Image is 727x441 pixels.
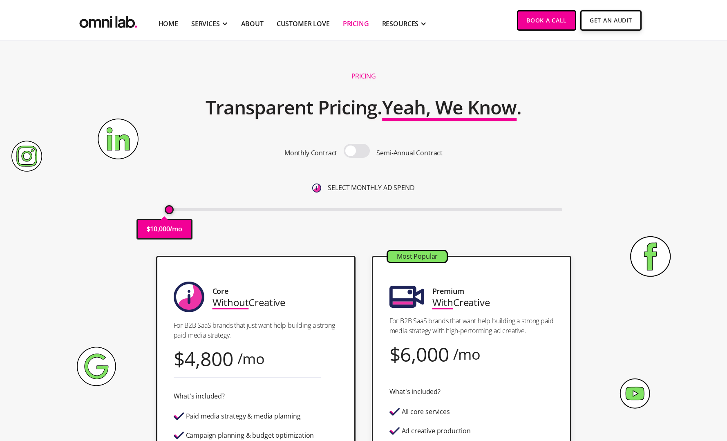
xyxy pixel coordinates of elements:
div: /mo [237,353,265,364]
div: 6,000 [400,349,449,360]
p: SELECT MONTHLY AD SPEND [328,182,414,193]
a: Pricing [343,19,369,29]
span: With [432,295,453,309]
div: $ [389,349,400,360]
div: All core services [402,408,450,415]
div: RESOURCES [382,19,419,29]
div: Campaign planning & budget optimization [186,432,314,439]
p: $ [147,224,150,235]
h2: Transparent Pricing. . [206,91,522,124]
div: Paid media strategy & media planning [186,413,301,420]
p: 10,000 [150,224,170,235]
p: Monthly Contract [284,148,337,159]
div: What's included? [174,391,225,402]
p: Semi-Annual Contract [376,148,443,159]
a: Customer Love [277,19,330,29]
span: Yeah, We Know [382,94,517,120]
p: /mo [170,224,182,235]
h1: Pricing [351,72,376,81]
span: Without [213,295,249,309]
div: Core [213,286,228,297]
div: Creative [432,297,490,308]
p: For B2B SaaS brands that just want help building a strong paid media strategy. [174,320,338,340]
div: Most Popular [388,251,447,262]
a: About [241,19,264,29]
div: /mo [453,349,481,360]
a: Book a Call [517,10,576,31]
img: 6410812402e99d19b372aa32_omni-nav-info.svg [312,184,321,193]
div: Premium [432,286,464,297]
img: Omni Lab: B2B SaaS Demand Generation Agency [78,10,139,30]
div: Creative [213,297,286,308]
iframe: Chat Widget [580,346,727,441]
a: Get An Audit [580,10,641,31]
div: What's included? [389,386,441,397]
div: $ [174,353,185,364]
div: Ad creative production [402,428,471,434]
div: SERVICES [191,19,220,29]
div: 4,800 [184,353,233,364]
p: For B2B SaaS brands that want help building a strong paid media strategy with high-performing ad ... [389,316,554,336]
a: home [78,10,139,30]
a: Home [159,19,178,29]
